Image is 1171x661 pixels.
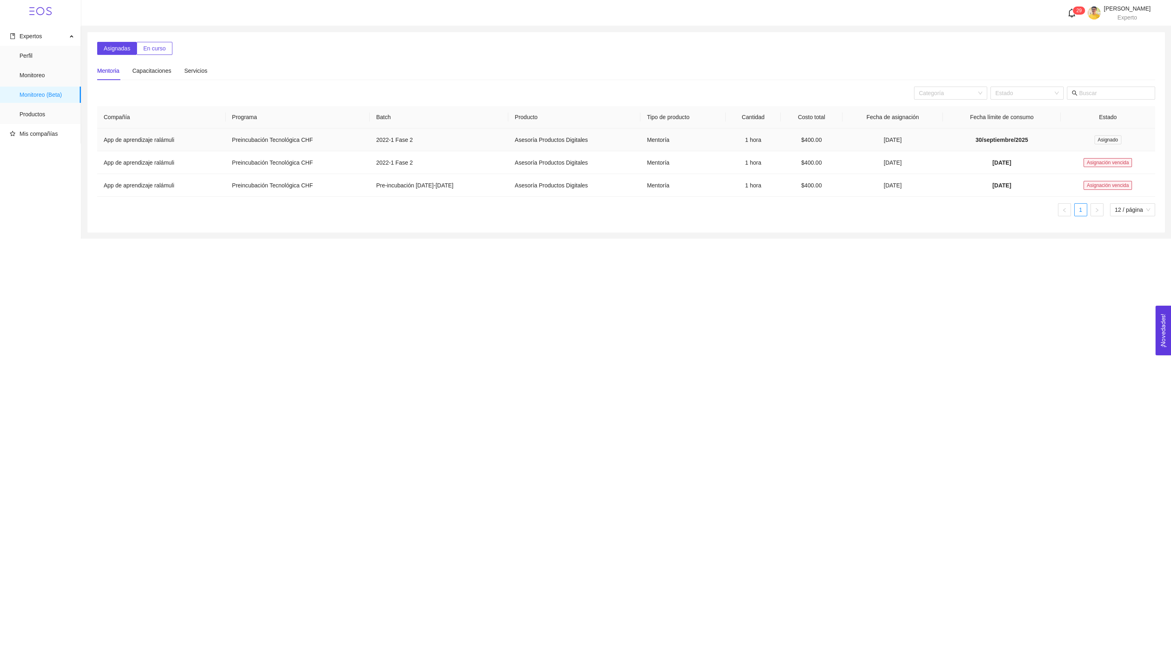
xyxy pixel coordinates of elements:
span: Monitoreo [20,67,74,83]
span: star [10,131,15,137]
li: 1 [1074,203,1087,216]
td: [DATE] [842,174,943,197]
td: Mentoría [640,128,726,151]
span: Perfil [20,48,74,64]
th: Estado [1061,106,1156,128]
span: Experto [1117,14,1137,21]
span: [PERSON_NAME] [1104,5,1151,12]
span: 9 [1079,8,1082,13]
span: Asignadas [104,44,130,53]
div: Servicios [184,66,207,75]
th: Fecha de asignación [842,106,943,128]
td: 2022-1 Fase 2 [370,151,508,174]
button: right [1090,203,1104,216]
td: Mentoría [640,151,726,174]
td: Pre-incubación [DATE]-[DATE] [370,174,508,197]
span: Monitoreo (Beta) [20,87,74,103]
span: book [10,33,15,39]
span: 12 / página [1115,204,1150,216]
td: $400.00 [781,128,842,151]
button: En curso [137,42,172,55]
span: [DATE] [993,182,1011,189]
td: $400.00 [781,151,842,174]
button: Open Feedback Widget [1156,306,1171,355]
button: left [1058,203,1071,216]
th: Costo total [781,106,842,128]
th: Tipo de producto [640,106,726,128]
span: Asignado [1095,135,1121,144]
span: Mis compañías [20,130,58,137]
th: Compañía [97,106,226,128]
th: Producto [508,106,640,128]
span: bell [1067,9,1076,17]
td: 1 hora [726,151,781,174]
a: 1 [1075,204,1087,216]
div: Mentoria [97,66,119,75]
td: Preincubación Tecnológica CHF [226,174,370,197]
th: Batch [370,106,508,128]
span: En curso [143,44,165,53]
td: [DATE] [842,151,943,174]
span: Productos [20,106,74,122]
td: Preincubación Tecnológica CHF [226,128,370,151]
input: Buscar [1079,89,1150,98]
div: Capacitaciones [132,66,171,75]
th: Fecha límite de consumo [943,106,1060,128]
span: 30/septiembre/2025 [975,137,1028,143]
span: right [1095,208,1099,213]
td: [DATE] [842,128,943,151]
td: 2022-1 Fase 2 [370,128,508,151]
span: [DATE] [993,159,1011,166]
td: Preincubación Tecnológica CHF [226,151,370,174]
li: Página siguiente [1090,203,1104,216]
th: Cantidad [726,106,781,128]
td: Asesoría Productos Digitales [508,151,640,174]
sup: 29 [1073,7,1085,15]
td: App de aprendizaje ralámuli [97,151,226,174]
td: 1 hora [726,128,781,151]
button: Asignadas [97,42,137,55]
td: App de aprendizaje ralámuli [97,128,226,151]
td: $400.00 [781,174,842,197]
td: Asesoría Productos Digitales [508,128,640,151]
td: Mentoría [640,174,726,197]
td: App de aprendizaje ralámuli [97,174,226,197]
span: left [1062,208,1067,213]
span: 2 [1076,8,1079,13]
li: Página anterior [1058,203,1071,216]
span: Expertos [20,33,42,39]
th: Programa [226,106,370,128]
td: 1 hora [726,174,781,197]
span: search [1072,90,1077,96]
span: Asignación vencida [1084,158,1132,167]
div: tamaño de página [1110,203,1155,216]
img: 1686936924226-Elias.png [1088,7,1101,20]
span: Asignación vencida [1084,181,1132,190]
td: Asesoría Productos Digitales [508,174,640,197]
